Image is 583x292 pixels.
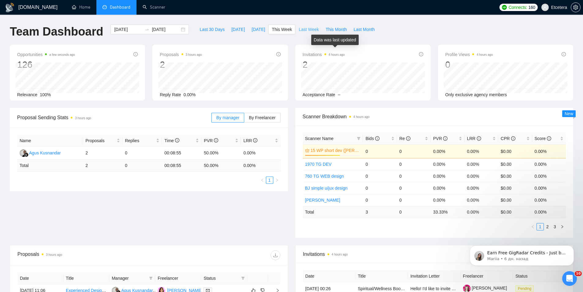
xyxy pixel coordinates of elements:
[408,270,461,282] th: Invitation Letter
[575,271,582,276] span: 10
[17,160,83,172] td: Total
[431,206,464,218] td: 33.33 %
[562,271,577,286] iframe: Intercom live chat
[299,26,319,33] span: Last Week
[532,194,566,206] td: 0.00%
[303,250,566,258] span: Invitations
[114,26,142,33] input: Start date
[399,136,410,141] span: Re
[551,223,559,230] li: 3
[445,59,493,70] div: 0
[143,5,165,10] a: searchScanner
[433,136,447,141] span: PVR
[271,253,280,258] span: download
[532,144,566,158] td: 0.00%
[571,2,581,12] button: setting
[445,92,507,97] span: Only exclusive agency members
[160,92,181,97] span: Reply Rate
[465,158,498,170] td: 0.00%
[559,223,566,230] li: Next Page
[419,52,423,56] span: info-circle
[17,135,83,147] th: Name
[175,138,179,142] span: info-circle
[253,138,257,142] span: info-circle
[24,153,28,157] img: gigradar-bm.png
[259,176,266,184] li: Previous Page
[17,272,63,284] th: Date
[305,136,334,141] span: Scanner Name
[83,147,122,160] td: 2
[275,178,279,182] span: right
[431,144,464,158] td: 0.00%
[29,150,61,156] div: Agus Kusnandar
[214,138,218,142] span: info-circle
[350,25,378,34] button: Last Month
[295,25,322,34] button: Last Week
[529,223,536,230] li: Previous Page
[196,25,228,34] button: Last 30 Days
[259,176,266,184] button: left
[498,144,532,158] td: $0.00
[535,136,551,141] span: Score
[397,158,431,170] td: 0
[240,274,246,283] span: filter
[252,26,265,33] span: [DATE]
[353,26,375,33] span: Last Month
[272,26,292,33] span: This Week
[529,223,536,230] button: left
[363,158,397,170] td: 0
[122,160,162,172] td: 0
[303,51,345,58] span: Invitations
[162,147,201,160] td: 00:08:55
[305,162,332,167] a: 1970 TG DEV
[363,144,397,158] td: 0
[544,223,551,230] a: 2
[20,150,61,155] a: AKAgus Kusnandar
[511,136,515,141] span: info-circle
[40,92,51,97] span: 100%
[363,170,397,182] td: 0
[201,147,241,160] td: 50.00%
[241,147,280,160] td: 0.00%
[204,138,218,143] span: PVR
[531,225,535,229] span: left
[241,160,280,172] td: 0.00 %
[363,182,397,194] td: 0
[431,194,464,206] td: 0.00%
[133,52,138,56] span: info-circle
[431,170,464,182] td: 0.00%
[406,136,410,141] span: info-circle
[461,270,513,282] th: Freelancer
[571,5,580,10] span: setting
[532,206,566,218] td: 0.00 %
[266,177,273,184] a: 1
[565,111,573,116] span: New
[397,182,431,194] td: 0
[532,158,566,170] td: 0.00%
[200,26,225,33] span: Last 30 Days
[515,285,534,292] span: Pending
[532,182,566,194] td: 0.00%
[17,59,75,70] div: 126
[501,136,515,141] span: CPR
[397,170,431,182] td: 0
[305,186,348,191] a: BJ simple ui|ux design
[332,253,348,256] time: 4 hours ago
[375,136,379,141] span: info-circle
[303,206,363,218] td: Total
[509,4,527,11] span: Connects:
[465,144,498,158] td: 0.00%
[465,194,498,206] td: 0.00%
[363,194,397,206] td: 0
[461,233,583,275] iframe: Intercom notifications сообщение
[155,272,201,284] th: Freelancer
[397,194,431,206] td: 0
[273,176,281,184] li: Next Page
[498,194,532,206] td: $0.00
[498,182,532,194] td: $0.00
[547,136,551,141] span: info-circle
